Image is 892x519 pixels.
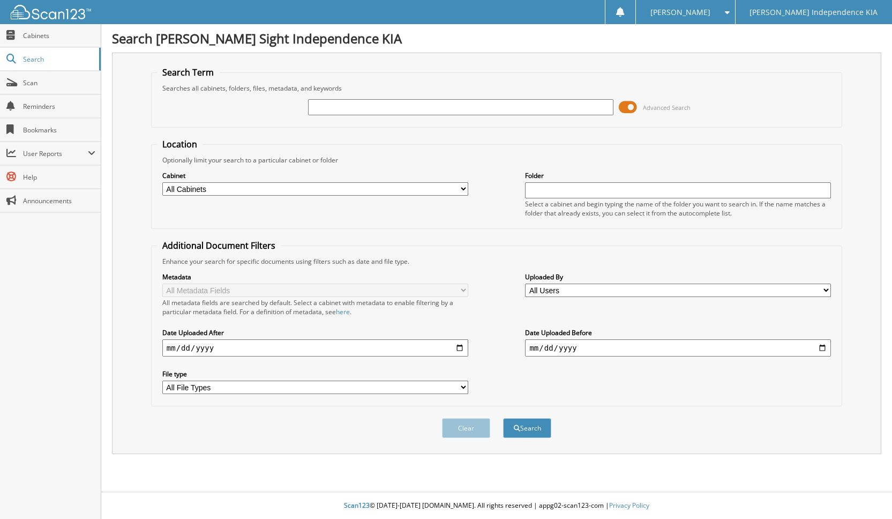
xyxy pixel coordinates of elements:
[525,339,831,357] input: end
[162,328,468,337] label: Date Uploaded After
[157,84,836,93] div: Searches all cabinets, folders, files, metadata, and keywords
[162,272,468,281] label: Metadata
[157,155,836,165] div: Optionally limit your search to a particular cabinet or folder
[643,103,691,112] span: Advanced Search
[525,272,831,281] label: Uploaded By
[23,196,95,205] span: Announcements
[503,418,551,438] button: Search
[162,298,468,316] div: All metadata fields are searched by default. Select a cabinet with metadata to enable filtering b...
[101,493,892,519] div: © [DATE]-[DATE] [DOMAIN_NAME]. All rights reserved | appg02-scan123-com |
[162,369,468,379] label: File type
[23,102,95,111] span: Reminders
[23,55,94,64] span: Search
[162,171,468,180] label: Cabinet
[23,173,95,182] span: Help
[157,240,281,251] legend: Additional Document Filters
[157,257,836,266] div: Enhance your search for specific documents using filters such as date and file type.
[650,9,710,16] span: [PERSON_NAME]
[157,66,219,78] legend: Search Term
[525,328,831,337] label: Date Uploaded Before
[23,125,95,135] span: Bookmarks
[11,5,91,19] img: scan123-logo-white.svg
[442,418,490,438] button: Clear
[23,149,88,158] span: User Reports
[112,29,881,47] h1: Search [PERSON_NAME] Sight Independence KIA
[162,339,468,357] input: start
[525,171,831,180] label: Folder
[344,501,370,510] span: Scan123
[525,199,831,218] div: Select a cabinet and begin typing the name of the folder you want to search in. If the name match...
[157,138,203,150] legend: Location
[336,307,350,316] a: here
[23,78,95,87] span: Scan
[23,31,95,40] span: Cabinets
[749,9,878,16] span: [PERSON_NAME] Independence KIA
[609,501,649,510] a: Privacy Policy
